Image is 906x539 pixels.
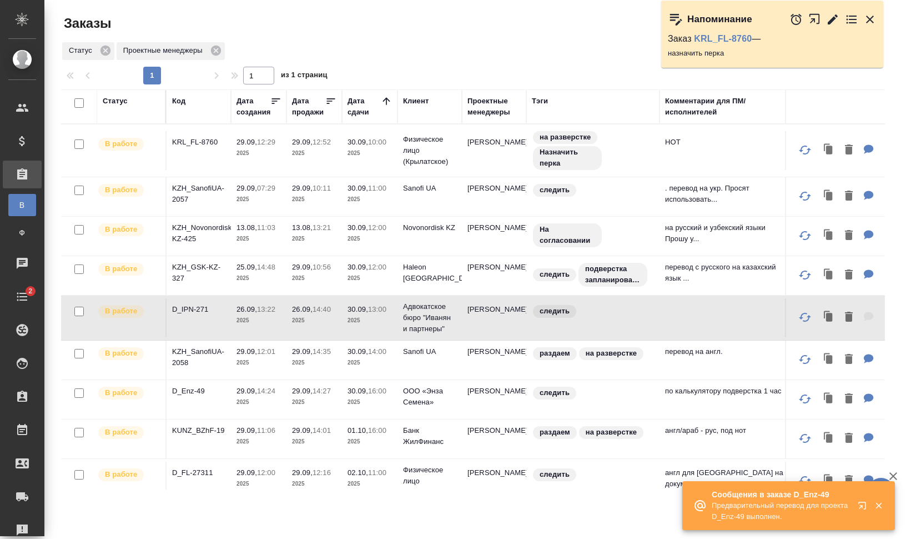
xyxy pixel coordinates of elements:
span: из 1 страниц [281,68,328,84]
p: Физическое лицо (Пушкинская) [403,465,456,498]
button: Клонировать [818,427,839,450]
button: Закрыть [867,501,890,511]
button: Перейти в todo [845,13,858,26]
p: 14:00 [368,347,386,356]
button: Обновить [792,346,818,373]
div: следить, подверстка запланирована [532,262,654,288]
button: Удалить [839,306,858,329]
p: 30.09, [348,138,368,146]
td: [PERSON_NAME] [462,131,526,170]
button: Клонировать [818,264,839,287]
p: 12:01 [257,347,275,356]
span: В [14,199,31,211]
div: Статус [103,96,128,107]
p: 29.09, [292,468,313,477]
button: Удалить [839,224,858,247]
p: 2025 [348,478,392,490]
div: Выставляет ПМ после принятия заказа от КМа [97,386,160,401]
p: 2025 [236,148,281,159]
button: Клонировать [818,388,839,411]
div: Выставляет ПМ после принятия заказа от КМа [97,304,160,319]
p: Физическое лицо (Крылатское) [403,134,456,167]
p: англ для [GEOGRAPHIC_DATA] на документе поя... [665,467,787,490]
p: 29.09, [236,347,257,356]
p: 11:00 [368,468,386,477]
button: Обновить [792,262,818,288]
td: [PERSON_NAME] [462,298,526,337]
p: 30.09, [348,387,368,395]
p: 2025 [236,478,281,490]
div: Проектные менеджеры [467,96,521,118]
button: Для ПМ: . перевод на укр. Просят использовать перевод предыдущей версии для обновления. в референ... [858,185,879,208]
button: Для ПМ: перевод на англ. [858,348,879,371]
div: раздаем, на разверстке [532,425,654,440]
button: Редактировать [826,13,839,26]
p: 26.09, [292,305,313,313]
p: 2025 [348,315,392,326]
button: Для ПМ: НОТ [858,139,879,162]
p: 2025 [236,273,281,284]
p: KZH_GSK-KZ-327 [172,262,225,284]
p: 2025 [348,357,392,368]
a: KRL_FL-8760 [694,34,752,43]
p: 14:35 [313,347,331,356]
div: Тэги [532,96,548,107]
p: 29.09, [236,138,257,146]
p: по калькулятору подверстка 1 час [665,386,787,397]
p: 14:40 [313,305,331,313]
p: следить [540,269,570,280]
p: 13.08, [292,223,313,232]
div: следить [532,386,654,401]
button: Для ПМ: на русский и узбекский языки Прошу учесть несколько моментов: Не нужно переводить первую ... [858,224,879,247]
div: Комментарии для ПМ/исполнителей [665,96,787,118]
button: Обновить [792,183,818,209]
div: Дата продажи [292,96,325,118]
span: Ф [14,227,31,238]
p: . перевод на укр. Просят использовать... [665,183,787,205]
p: Sanofi UA [403,346,456,357]
button: Обновить [792,467,818,494]
p: следить [540,184,570,196]
p: На согласовании [540,224,595,246]
p: Статус [69,45,96,56]
p: назначить перка [668,48,877,59]
div: следить [532,467,654,482]
p: В работе [105,469,137,480]
p: 10:00 [368,138,386,146]
p: 2025 [348,148,392,159]
p: В работе [105,387,137,398]
p: 16:00 [368,387,386,395]
p: 30.09, [348,223,368,232]
p: перевод с русского на казахский язык ... [665,262,787,284]
a: Ф [8,222,36,244]
p: 29.09, [292,263,313,271]
p: В работе [105,224,137,235]
p: 13.08, [236,223,257,232]
p: 2025 [292,273,336,284]
p: ООО «Энза Семена» [403,386,456,408]
p: раздаем [540,348,570,359]
button: Клонировать [818,185,839,208]
p: D_FL-27311 [172,467,225,478]
p: на разверстке [586,348,637,359]
p: 13:22 [257,305,275,313]
p: 30.09, [348,347,368,356]
div: Код [172,96,185,107]
p: 2025 [292,233,336,244]
td: [PERSON_NAME] [462,177,526,216]
td: [PERSON_NAME] [462,462,526,501]
p: KZH_SanofiUA-2057 [172,183,225,205]
p: 2025 [348,436,392,447]
p: 2025 [292,148,336,159]
p: 11:03 [257,223,275,232]
p: раздаем [540,427,570,438]
p: 13:21 [313,223,331,232]
p: следить [540,387,570,398]
button: Удалить [839,470,858,492]
p: 29.09, [292,347,313,356]
button: Открыть в новой вкладке [851,495,878,521]
p: 14:48 [257,263,275,271]
td: [PERSON_NAME] [462,256,526,295]
div: следить [532,183,654,198]
p: 2025 [236,194,281,205]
